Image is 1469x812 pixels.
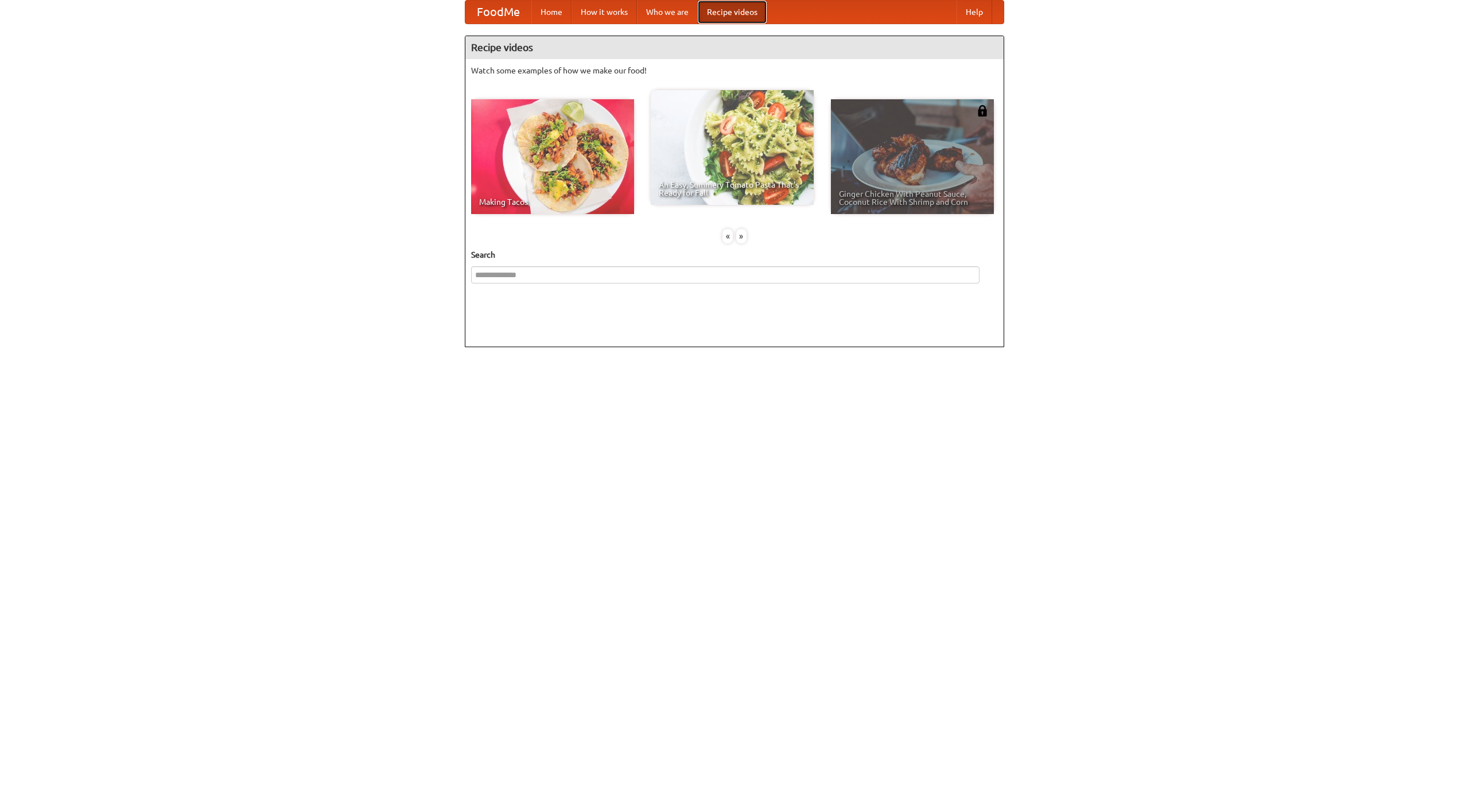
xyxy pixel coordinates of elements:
a: Who we are [637,1,698,24]
h5: Search [471,249,998,261]
p: Watch some examples of how we make our food! [471,65,998,76]
a: Making Tacos [471,99,634,214]
a: Home [531,1,572,24]
h4: Recipe videos [465,36,1004,59]
a: Recipe videos [698,1,767,24]
span: Making Tacos [479,198,626,206]
a: An Easy, Summery Tomato Pasta That's Ready for Fall [651,90,814,205]
a: Help [957,1,992,24]
a: FoodMe [465,1,531,24]
span: An Easy, Summery Tomato Pasta That's Ready for Fall [659,181,806,197]
img: 483408.png [977,105,988,116]
div: « [722,229,733,243]
a: How it works [572,1,637,24]
div: » [736,229,747,243]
